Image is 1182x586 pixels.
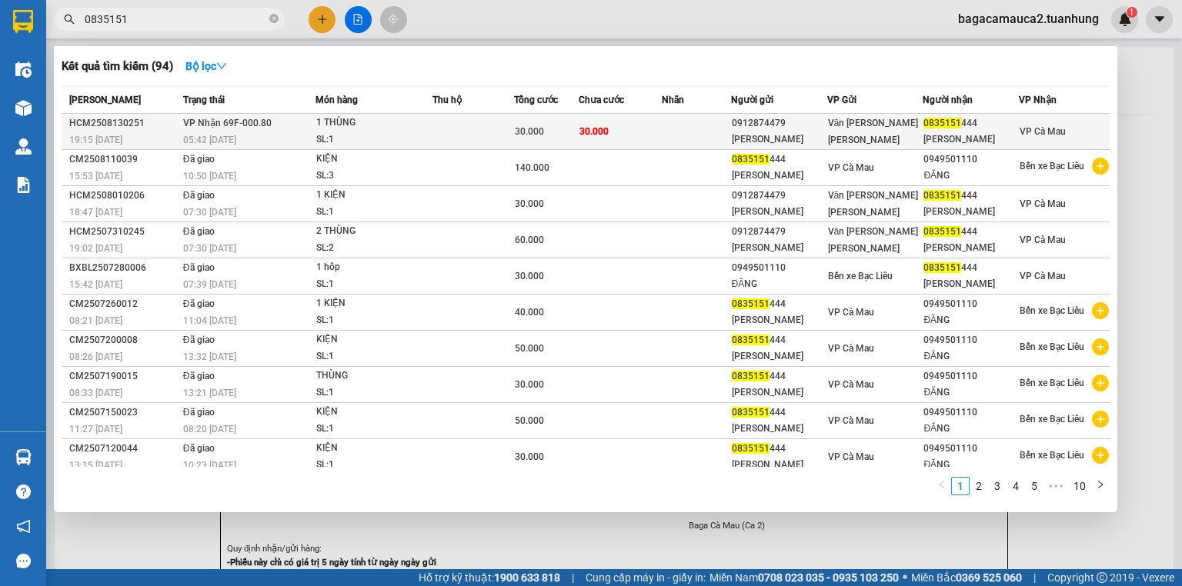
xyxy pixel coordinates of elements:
[923,132,1018,148] div: [PERSON_NAME]
[62,58,173,75] h3: Kết quả tìm kiếm ( 94 )
[515,379,544,390] span: 30.000
[937,480,947,489] span: left
[732,407,770,418] span: 0835151
[732,312,826,328] div: [PERSON_NAME]
[183,407,215,418] span: Đã giao
[69,151,179,168] div: CM2508110039
[13,10,33,33] img: logo-vxr
[923,405,1018,421] div: 0949501110
[183,388,236,398] span: 13:21 [DATE]
[1092,302,1109,319] span: plus-circle
[69,388,122,398] span: 08:33 [DATE]
[316,187,432,204] div: 1 KIỆN
[933,477,951,495] button: left
[16,554,31,568] span: message
[923,385,1018,401] div: ĐĂNG
[316,168,432,185] div: SL: 3
[1020,271,1066,281] span: VP Cà Mau
[88,10,218,29] b: [PERSON_NAME]
[183,171,236,181] span: 10:50 [DATE]
[988,477,1007,495] li: 3
[579,126,609,137] span: 30.000
[923,115,1018,132] div: 444
[69,171,122,181] span: 15:53 [DATE]
[269,14,279,23] span: close-circle
[7,34,293,53] li: 85 [PERSON_NAME]
[951,477,970,495] li: 1
[732,154,770,165] span: 0835151
[515,271,544,281] span: 30.000
[732,371,770,381] span: 0835151
[1091,477,1110,495] button: right
[732,224,826,240] div: 0912874479
[316,295,432,312] div: 1 KIỆN
[183,135,236,145] span: 05:42 [DATE]
[732,168,826,184] div: [PERSON_NAME]
[16,484,31,499] span: question-circle
[69,135,122,145] span: 19:15 [DATE]
[1043,477,1068,495] li: Next 5 Pages
[69,188,179,204] div: HCM2508010206
[15,100,32,116] img: warehouse-icon
[732,457,826,473] div: [PERSON_NAME]
[923,262,961,273] span: 0835151
[1007,477,1025,495] li: 4
[923,332,1018,348] div: 0949501110
[69,441,179,457] div: CM2507120044
[316,240,432,257] div: SL: 2
[970,477,988,495] li: 2
[183,424,236,435] span: 08:20 [DATE]
[1020,414,1084,425] span: Bến xe Bạc Liêu
[183,298,215,309] span: Đã giao
[732,188,826,204] div: 0912874479
[64,14,75,25] span: search
[731,95,773,105] span: Người gửi
[69,243,122,254] span: 19:02 [DATE]
[432,95,462,105] span: Thu hộ
[732,132,826,148] div: [PERSON_NAME]
[923,118,961,128] span: 0835151
[515,162,549,173] span: 140.000
[515,343,544,354] span: 50.000
[88,37,101,49] span: environment
[183,118,272,128] span: VP Nhận 69F-000.80
[16,519,31,534] span: notification
[69,405,179,421] div: CM2507150023
[69,260,179,276] div: BXBL2507280006
[183,243,236,254] span: 07:30 [DATE]
[69,224,179,240] div: HCM2507310245
[1020,235,1066,245] span: VP Cà Mau
[183,443,215,454] span: Đã giao
[828,415,874,426] span: VP Cà Mau
[515,198,544,209] span: 30.000
[923,421,1018,437] div: ĐĂNG
[173,54,239,78] button: Bộ lọcdown
[1020,161,1084,171] span: Bến xe Bạc Liêu
[1025,477,1043,495] li: 5
[316,95,358,105] span: Món hàng
[7,53,293,72] li: 02839.63.63.63
[1020,341,1084,352] span: Bến xe Bạc Liêu
[1091,477,1110,495] li: Next Page
[732,385,826,401] div: [PERSON_NAME]
[69,95,141,105] span: [PERSON_NAME]
[923,348,1018,365] div: ĐĂNG
[316,421,432,438] div: SL: 1
[183,226,215,237] span: Đã giao
[515,415,544,426] span: 50.000
[183,335,215,345] span: Đã giao
[1096,480,1105,489] span: right
[316,331,432,348] div: KIỆN
[923,441,1018,457] div: 0949501110
[923,296,1018,312] div: 0949501110
[662,95,684,105] span: Nhãn
[732,260,826,276] div: 0949501110
[183,371,215,381] span: Đã giao
[923,151,1018,168] div: 0949501110
[69,115,179,132] div: HCM2508130251
[316,385,432,401] div: SL: 1
[88,56,101,68] span: phone
[1019,95,1057,105] span: VP Nhận
[69,424,122,435] span: 11:27 [DATE]
[828,379,874,390] span: VP Cà Mau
